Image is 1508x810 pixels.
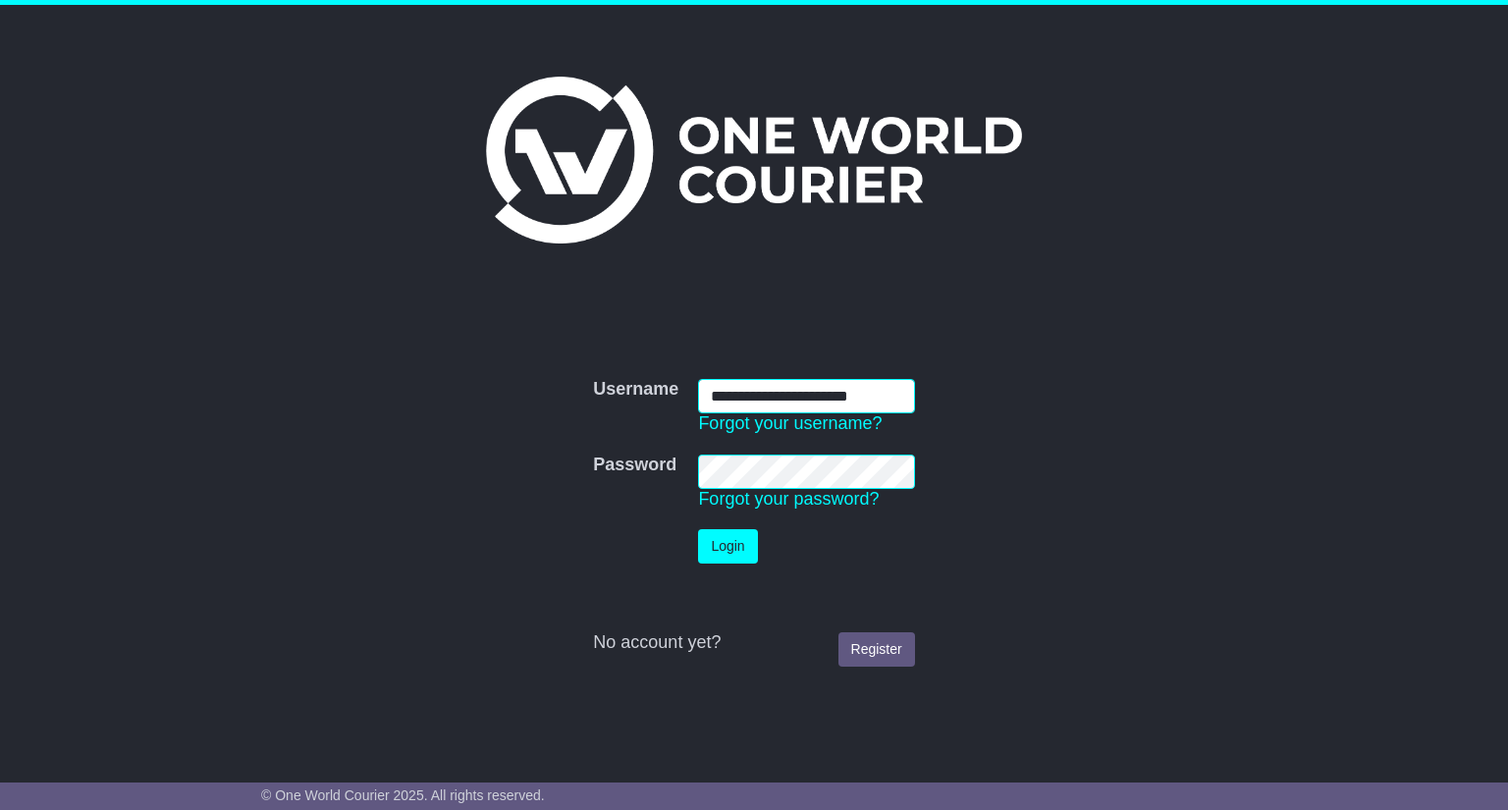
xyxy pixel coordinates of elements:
a: Register [838,632,915,667]
img: One World [486,77,1022,243]
div: No account yet? [593,632,914,654]
label: Password [593,455,676,476]
label: Username [593,379,678,401]
button: Login [698,529,757,564]
a: Forgot your username? [698,413,882,433]
span: © One World Courier 2025. All rights reserved. [261,787,545,803]
a: Forgot your password? [698,489,879,509]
